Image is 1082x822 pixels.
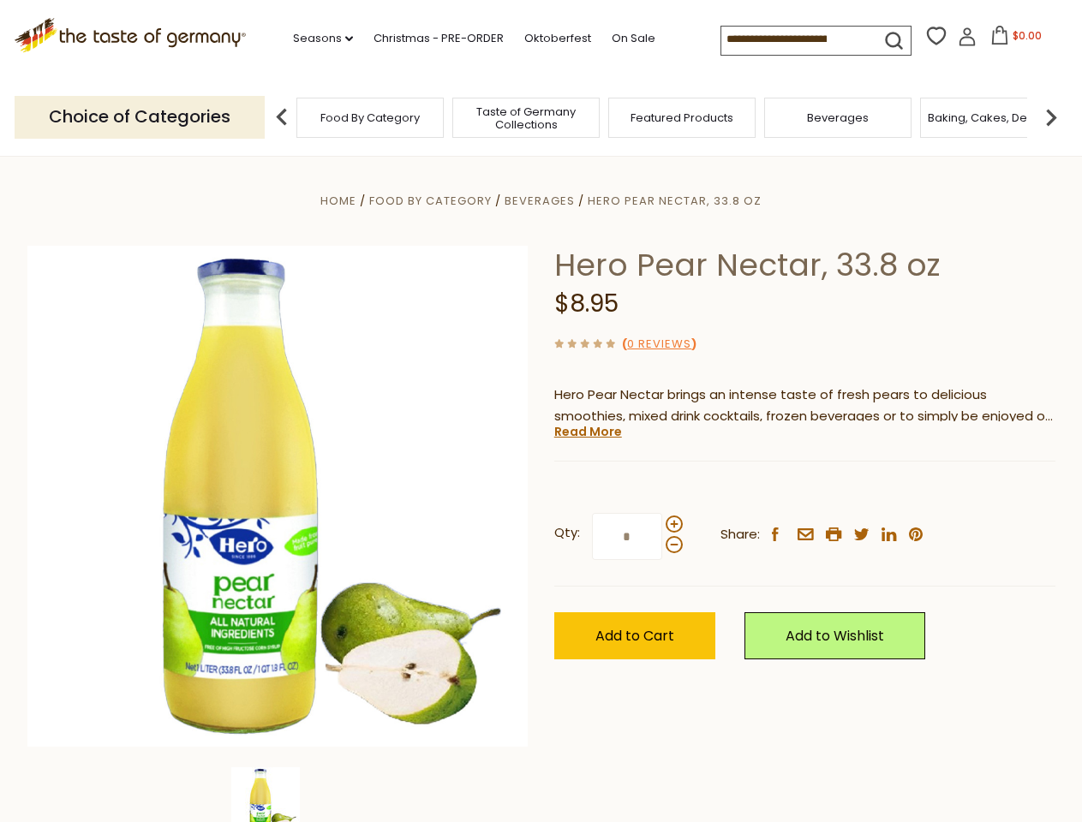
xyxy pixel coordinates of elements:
[807,111,869,124] a: Beverages
[588,193,762,209] a: Hero Pear Nectar, 33.8 oz
[554,287,619,320] span: $8.95
[369,193,492,209] a: Food By Category
[631,111,733,124] a: Featured Products
[592,513,662,560] input: Qty:
[554,423,622,440] a: Read More
[524,29,591,48] a: Oktoberfest
[1034,100,1068,134] img: next arrow
[980,26,1053,51] button: $0.00
[554,384,1055,427] p: Hero Pear Nectar brings an intense taste of fresh pears to delicious smoothies, mixed drink cockt...
[595,626,674,646] span: Add to Cart
[265,100,299,134] img: previous arrow
[622,336,696,352] span: ( )
[1013,28,1042,43] span: $0.00
[554,522,580,544] strong: Qty:
[320,193,356,209] a: Home
[374,29,504,48] a: Christmas - PRE-ORDER
[27,246,529,747] img: Hero Pear Nectar, 33.8 oz
[612,29,655,48] a: On Sale
[627,336,691,354] a: 0 Reviews
[15,96,265,138] p: Choice of Categories
[320,111,420,124] a: Food By Category
[554,612,715,659] button: Add to Cart
[744,612,925,659] a: Add to Wishlist
[457,105,595,131] a: Taste of Germany Collections
[928,111,1061,124] a: Baking, Cakes, Desserts
[505,193,575,209] a: Beverages
[720,524,760,545] span: Share:
[293,29,353,48] a: Seasons
[554,246,1055,284] h1: Hero Pear Nectar, 33.8 oz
